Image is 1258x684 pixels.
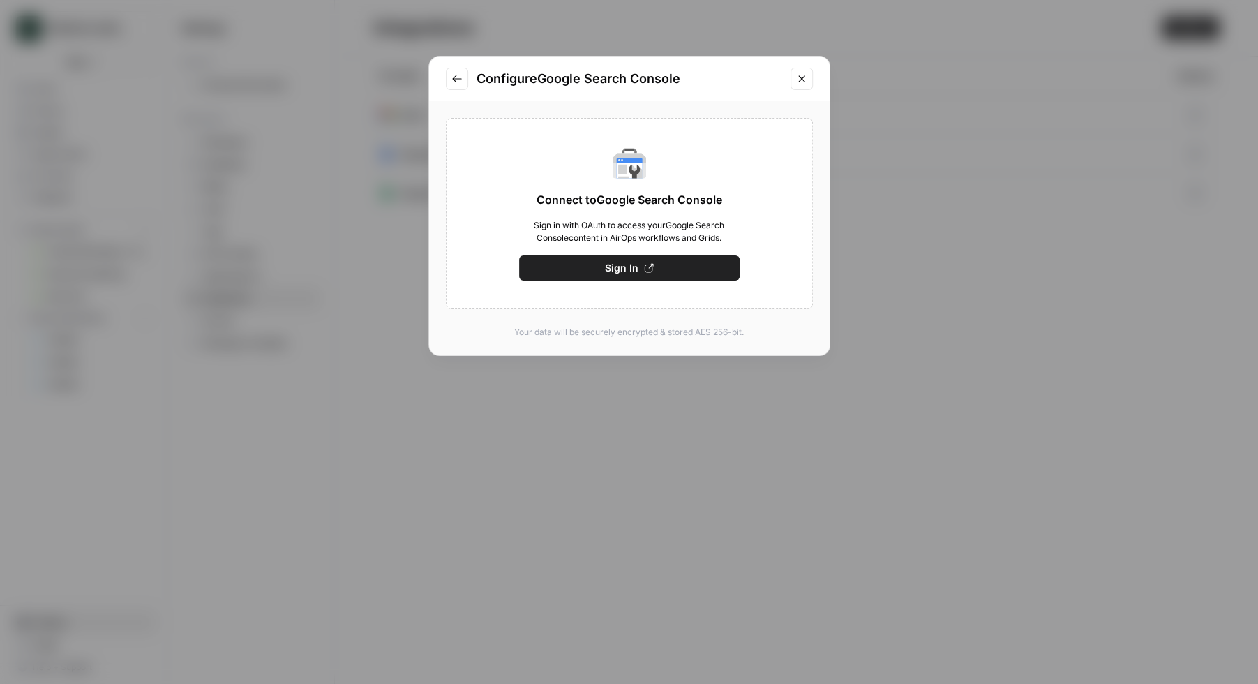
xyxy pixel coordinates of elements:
span: Connect to Google Search Console [537,191,722,208]
button: Sign In [519,255,740,281]
span: Sign In [605,261,638,275]
h2: Configure Google Search Console [477,69,782,89]
span: Sign in with OAuth to access your Google Search Console content in AirOps workflows and Grids. [519,219,740,244]
button: Close modal [791,68,813,90]
p: Your data will be securely encrypted & stored AES 256-bit. [446,326,813,339]
button: Go to previous step [446,68,468,90]
img: Google Search Console [613,147,646,180]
